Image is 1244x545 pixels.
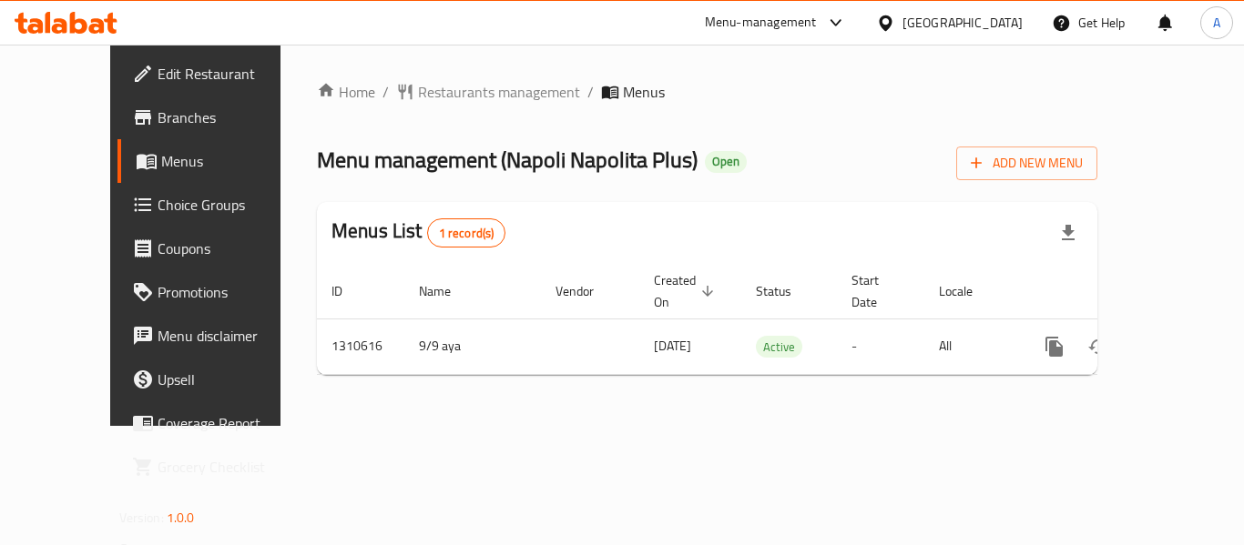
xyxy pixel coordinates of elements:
[117,270,318,314] a: Promotions
[404,318,541,374] td: 9/9 aya
[117,314,318,358] a: Menu disclaimer
[705,154,747,169] span: Open
[117,227,318,270] a: Coupons
[1033,325,1076,368] button: more
[623,81,665,103] span: Menus
[971,152,1083,175] span: Add New Menu
[382,81,389,103] li: /
[427,218,506,247] div: Total records count
[654,334,691,358] span: [DATE]
[158,368,303,390] span: Upsell
[158,194,303,216] span: Choice Groups
[117,139,318,183] a: Menus
[837,318,924,374] td: -
[1076,325,1120,368] button: Change Status
[924,318,1018,374] td: All
[158,325,303,347] span: Menu disclaimer
[418,81,580,103] span: Restaurants management
[317,264,1222,375] table: enhanced table
[396,81,580,103] a: Restaurants management
[167,506,195,530] span: 1.0.0
[1018,264,1222,319] th: Actions
[851,269,902,313] span: Start Date
[419,280,474,302] span: Name
[705,151,747,173] div: Open
[158,237,303,259] span: Coupons
[956,146,1097,180] button: Add New Menu
[428,225,505,242] span: 1 record(s)
[654,269,719,313] span: Created On
[587,81,594,103] li: /
[331,280,366,302] span: ID
[902,13,1023,33] div: [GEOGRAPHIC_DATA]
[705,12,817,34] div: Menu-management
[331,217,505,247] h2: Menus List
[117,52,318,96] a: Edit Restaurant
[756,280,815,302] span: Status
[158,412,303,434] span: Coverage Report
[161,150,303,172] span: Menus
[939,280,996,302] span: Locale
[317,139,698,180] span: Menu management ( Napoli Napolita Plus )
[317,318,404,374] td: 1310616
[119,506,164,530] span: Version:
[117,183,318,227] a: Choice Groups
[158,106,303,128] span: Branches
[158,456,303,478] span: Grocery Checklist
[317,81,375,103] a: Home
[1213,13,1220,33] span: A
[556,280,617,302] span: Vendor
[317,81,1097,103] nav: breadcrumb
[158,281,303,303] span: Promotions
[756,337,802,358] span: Active
[756,336,802,358] div: Active
[1046,211,1090,255] div: Export file
[117,358,318,401] a: Upsell
[158,63,303,85] span: Edit Restaurant
[117,401,318,445] a: Coverage Report
[117,96,318,139] a: Branches
[117,445,318,489] a: Grocery Checklist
